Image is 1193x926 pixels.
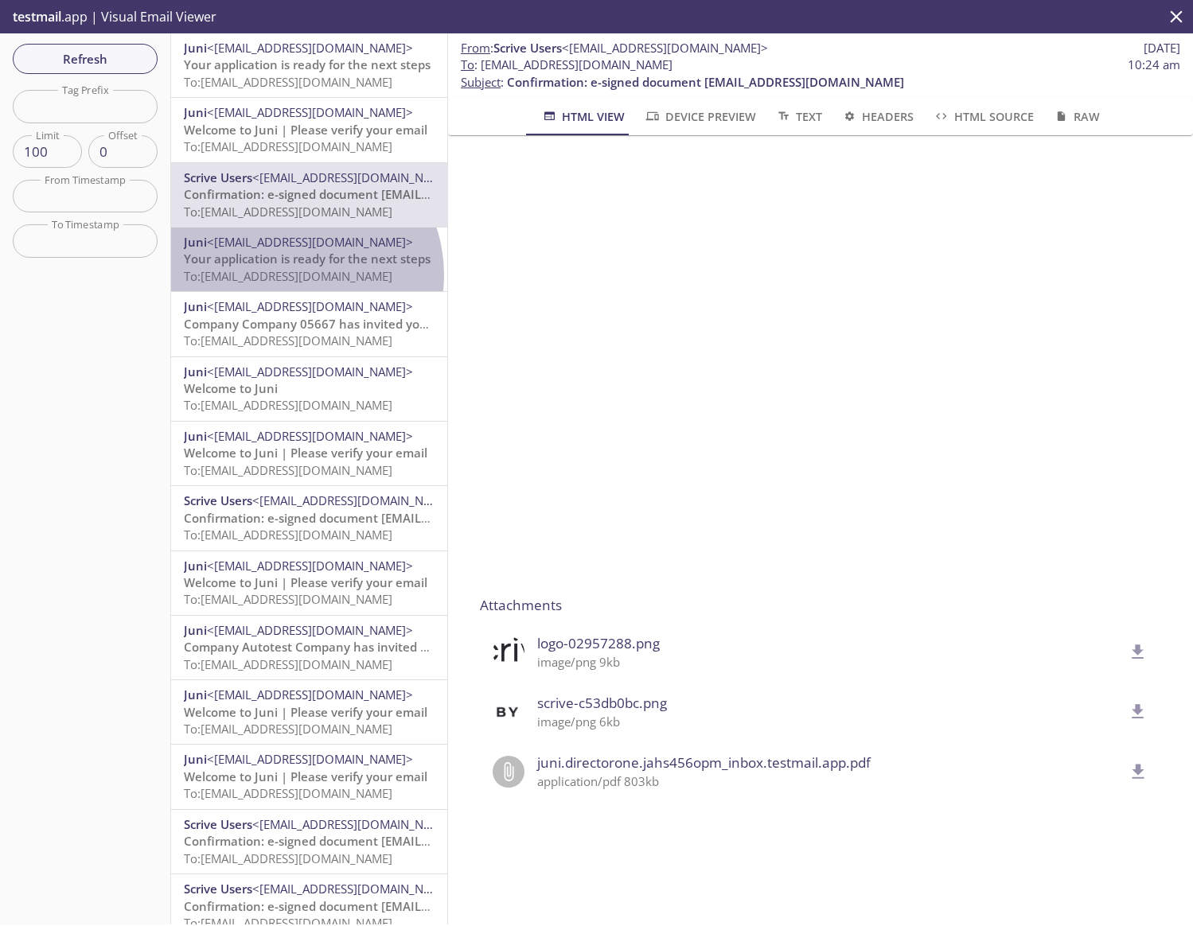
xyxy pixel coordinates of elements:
p: application/pdf 803kb [537,773,1123,790]
span: Welcome to Juni | Please verify your email [184,445,427,461]
span: To: [EMAIL_ADDRESS][DOMAIN_NAME] [184,397,392,413]
span: Welcome to Juni | Please verify your email [184,122,427,138]
span: Headers [841,107,914,126]
span: Juni [184,687,207,702]
span: Scrive Users [184,169,252,185]
span: HTML Source [933,107,1033,126]
span: Juni [184,428,207,444]
div: Juni<[EMAIL_ADDRESS][DOMAIN_NAME]>Welcome to Juni | Please verify your emailTo:[EMAIL_ADDRESS][DO... [171,745,447,808]
span: Juni [184,104,207,120]
button: delete [1118,752,1158,792]
span: <[EMAIL_ADDRESS][DOMAIN_NAME]> [207,751,413,767]
img: logo-02957288.png [493,636,524,668]
span: Your application is ready for the next steps [184,251,431,267]
span: Raw [1053,107,1100,126]
span: Scrive Users [184,492,252,508]
span: Confirmation: e-signed document [EMAIL_ADDRESS][DOMAIN_NAME] [184,898,581,914]
div: Juni<[EMAIL_ADDRESS][DOMAIN_NAME]>Welcome to Juni | Please verify your emailTo:[EMAIL_ADDRESS][DO... [171,551,447,615]
span: To: [EMAIL_ADDRESS][DOMAIN_NAME] [184,721,392,737]
div: Juni<[EMAIL_ADDRESS][DOMAIN_NAME]>Your application is ready for the next stepsTo:[EMAIL_ADDRESS][... [171,228,447,291]
span: juni.directorone.jahs456opm_inbox.testmail.app.pdf [537,753,1123,773]
div: Juni<[EMAIL_ADDRESS][DOMAIN_NAME]>Company Company 05667 has invited you to JuniTo:[EMAIL_ADDRESS]... [171,292,447,356]
div: Scrive Users<[EMAIL_ADDRESS][DOMAIN_NAME]>Confirmation: e-signed document [EMAIL_ADDRESS][DOMAIN_... [171,163,447,227]
span: Scrive Users [184,881,252,897]
span: Juni [184,558,207,574]
span: Text [775,107,822,126]
p: : [461,56,1180,91]
a: delete [1118,702,1148,718]
div: Juni<[EMAIL_ADDRESS][DOMAIN_NAME]>Welcome to JuniTo:[EMAIL_ADDRESS][DOMAIN_NAME] [171,357,447,421]
span: Your application is ready for the next steps [184,56,431,72]
span: To: [EMAIL_ADDRESS][DOMAIN_NAME] [184,333,392,348]
span: <[EMAIL_ADDRESS][DOMAIN_NAME]> [562,40,768,56]
span: Company Company 05667 has invited you to Juni [184,316,469,332]
span: To: [EMAIL_ADDRESS][DOMAIN_NAME] [184,268,392,284]
span: To: [EMAIL_ADDRESS][DOMAIN_NAME] [184,591,392,607]
span: <[EMAIL_ADDRESS][DOMAIN_NAME]> [207,428,413,444]
div: Scrive Users<[EMAIL_ADDRESS][DOMAIN_NAME]>Confirmation: e-signed document [EMAIL_ADDRESS][DOMAIN_... [171,810,447,873]
span: Confirmation: e-signed document [EMAIL_ADDRESS][DOMAIN_NAME] [184,833,581,849]
span: Subject [461,74,501,90]
span: Juni [184,298,207,314]
span: Scrive Users [184,816,252,832]
span: Refresh [25,49,145,69]
span: Juni [184,751,207,767]
span: : [EMAIL_ADDRESS][DOMAIN_NAME] [461,56,673,73]
span: Welcome to Juni | Please verify your email [184,574,427,590]
button: delete [1118,692,1158,732]
img: scrive-c53db0bc.png [493,696,524,728]
span: <[EMAIL_ADDRESS][DOMAIN_NAME]> [207,104,413,120]
span: testmail [13,8,61,25]
span: To: [EMAIL_ADDRESS][DOMAIN_NAME] [184,656,392,672]
span: Welcome to Juni | Please verify your email [184,704,427,720]
p: image/png 9kb [537,654,1123,671]
span: To: [EMAIL_ADDRESS][DOMAIN_NAME] [184,462,392,478]
span: 10:24 am [1128,56,1180,73]
span: Welcome to Juni [184,380,278,396]
span: scrive-c53db0bc.png [537,693,1123,714]
span: Confirmation: e-signed document [EMAIL_ADDRESS][DOMAIN_NAME] [507,74,904,90]
a: delete [1118,643,1148,659]
span: HTML View [541,107,625,126]
span: <[EMAIL_ADDRESS][DOMAIN_NAME]> [207,622,413,638]
span: <[EMAIL_ADDRESS][DOMAIN_NAME]> [252,492,458,508]
div: Juni<[EMAIL_ADDRESS][DOMAIN_NAME]>Welcome to Juni | Please verify your emailTo:[EMAIL_ADDRESS][DO... [171,98,447,161]
span: To: [EMAIL_ADDRESS][DOMAIN_NAME] [184,785,392,801]
p: Attachments [480,595,1161,616]
span: Device Preview [644,107,755,126]
span: <[EMAIL_ADDRESS][DOMAIN_NAME]> [207,40,413,56]
span: To: [EMAIL_ADDRESS][DOMAIN_NAME] [184,527,392,543]
div: Scrive Users<[EMAIL_ADDRESS][DOMAIN_NAME]>Confirmation: e-signed document [EMAIL_ADDRESS][DOMAIN_... [171,486,447,550]
span: <[EMAIL_ADDRESS][DOMAIN_NAME]> [252,169,458,185]
span: <[EMAIL_ADDRESS][DOMAIN_NAME]> [207,558,413,574]
div: Juni<[EMAIL_ADDRESS][DOMAIN_NAME]>Welcome to Juni | Please verify your emailTo:[EMAIL_ADDRESS][DO... [171,680,447,744]
span: [DATE] [1144,40,1180,56]
div: Juni<[EMAIL_ADDRESS][DOMAIN_NAME]>Your application is ready for the next stepsTo:[EMAIL_ADDRESS][... [171,33,447,97]
span: <[EMAIL_ADDRESS][DOMAIN_NAME]> [252,881,458,897]
span: <[EMAIL_ADDRESS][DOMAIN_NAME]> [252,816,458,832]
span: Confirmation: e-signed document [EMAIL_ADDRESS][DOMAIN_NAME] [184,510,581,526]
div: Juni<[EMAIL_ADDRESS][DOMAIN_NAME]>Welcome to Juni | Please verify your emailTo:[EMAIL_ADDRESS][DO... [171,422,447,485]
span: Welcome to Juni | Please verify your email [184,768,427,784]
span: Juni [184,40,207,56]
span: <[EMAIL_ADDRESS][DOMAIN_NAME]> [207,687,413,702]
span: Scrive Users [493,40,562,56]
span: To: [EMAIL_ADDRESS][DOMAIN_NAME] [184,138,392,154]
button: Refresh [13,44,158,74]
span: logo-02957288.png [537,633,1123,654]
span: : [461,40,768,56]
span: Juni [184,622,207,638]
span: To [461,56,474,72]
span: To: [EMAIL_ADDRESS][DOMAIN_NAME] [184,74,392,90]
span: <[EMAIL_ADDRESS][DOMAIN_NAME]> [207,298,413,314]
div: Juni<[EMAIL_ADDRESS][DOMAIN_NAME]>Company Autotest Company has invited you to JuniTo:[EMAIL_ADDRE... [171,616,447,679]
span: To: [EMAIL_ADDRESS][DOMAIN_NAME] [184,204,392,220]
p: image/png 6kb [537,714,1123,730]
span: To: [EMAIL_ADDRESS][DOMAIN_NAME] [184,850,392,866]
span: From [461,40,490,56]
span: <[EMAIL_ADDRESS][DOMAIN_NAME]> [207,234,413,250]
span: <[EMAIL_ADDRESS][DOMAIN_NAME]> [207,364,413,379]
span: Juni [184,364,207,379]
a: delete [1118,762,1148,778]
span: Juni [184,234,207,250]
